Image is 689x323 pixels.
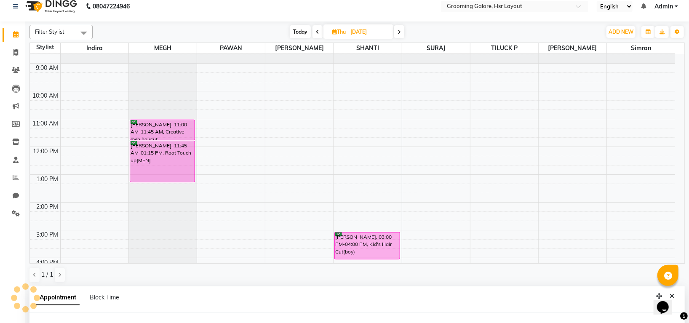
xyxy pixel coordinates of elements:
div: 4:00 PM [35,258,60,267]
iframe: chat widget [654,289,681,315]
span: TILUCK P [470,43,538,53]
span: Today [290,25,311,38]
div: 11:00 AM [31,119,60,128]
span: Block Time [90,294,119,301]
span: SURAJ [402,43,470,53]
span: ADD NEW [609,29,633,35]
div: 3:00 PM [35,230,60,239]
div: [PERSON_NAME], 03:00 PM-04:00 PM, Kid's Hair Cut(boy) [335,232,399,259]
div: 9:00 AM [35,64,60,72]
span: Filter Stylist [35,28,64,35]
span: 1 / 1 [41,270,53,279]
div: [PERSON_NAME], 11:00 AM-11:45 AM, Creative men haircut [130,120,195,140]
span: Appointment [36,290,80,305]
button: ADD NEW [606,26,636,38]
div: Stylist [30,43,60,52]
div: 10:00 AM [31,91,60,100]
div: 1:00 PM [35,175,60,184]
span: [PERSON_NAME] [539,43,606,53]
span: MEGH [129,43,197,53]
span: SHANTI [334,43,401,53]
span: Admin [654,2,673,11]
span: PAWAN [197,43,265,53]
span: Indira [61,43,128,53]
input: 2025-09-04 [348,26,390,38]
div: 2:00 PM [35,203,60,211]
span: [PERSON_NAME] [265,43,333,53]
div: [PERSON_NAME], 11:45 AM-01:15 PM, Root Touch up{MEN] [130,141,195,182]
div: 12:00 PM [32,147,60,156]
span: Thu [330,29,348,35]
span: Simran [607,43,675,53]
